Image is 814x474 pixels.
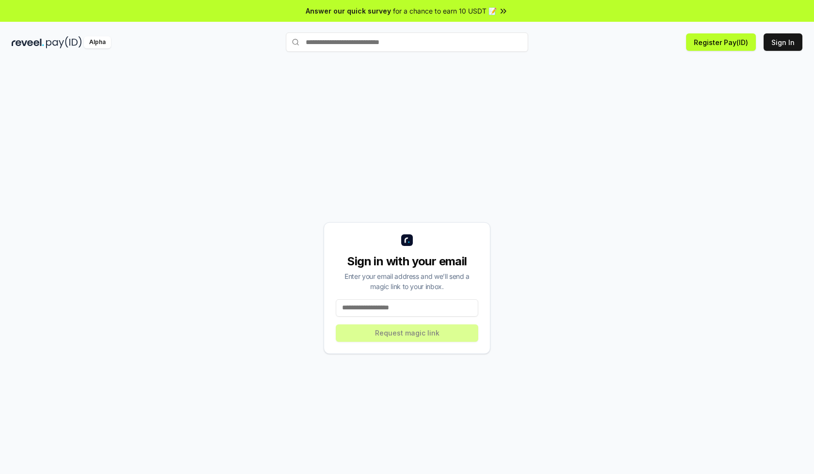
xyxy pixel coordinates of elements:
span: for a chance to earn 10 USDT 📝 [393,6,497,16]
span: Answer our quick survey [306,6,391,16]
div: Enter your email address and we’ll send a magic link to your inbox. [336,271,478,291]
img: logo_small [401,234,413,246]
div: Sign in with your email [336,254,478,269]
button: Register Pay(ID) [686,33,756,51]
div: Alpha [84,36,111,48]
img: pay_id [46,36,82,48]
img: reveel_dark [12,36,44,48]
button: Sign In [764,33,802,51]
